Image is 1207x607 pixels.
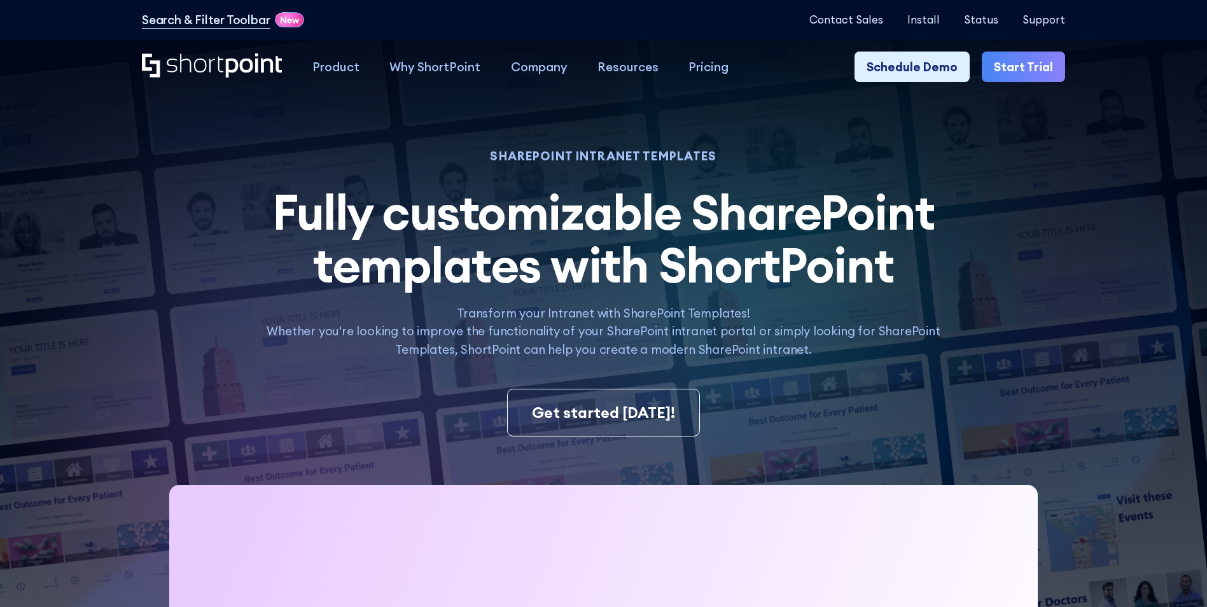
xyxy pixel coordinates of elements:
[272,181,934,295] span: Fully customizable SharePoint templates with ShortPoint
[1022,13,1065,25] a: Support
[582,52,673,81] a: Resources
[597,58,659,76] div: Resources
[809,13,883,25] a: Contact Sales
[389,58,480,76] div: Why ShortPoint
[142,11,270,29] a: Search & Filter Toolbar
[532,401,675,424] div: Get started [DATE]!
[964,13,998,25] a: Status
[251,151,957,162] h1: SHAREPOINT INTRANET TEMPLATES
[142,53,283,80] a: Home
[496,52,582,81] a: Company
[507,389,700,437] a: Get started [DATE]!
[907,13,940,25] a: Install
[375,52,496,81] a: Why ShortPoint
[982,52,1065,81] a: Start Trial
[855,52,970,81] a: Schedule Demo
[688,58,729,76] div: Pricing
[251,304,957,358] p: Transform your Intranet with SharePoint Templates! Whether you're looking to improve the function...
[511,58,568,76] div: Company
[297,52,374,81] a: Product
[312,58,359,76] div: Product
[674,52,744,81] a: Pricing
